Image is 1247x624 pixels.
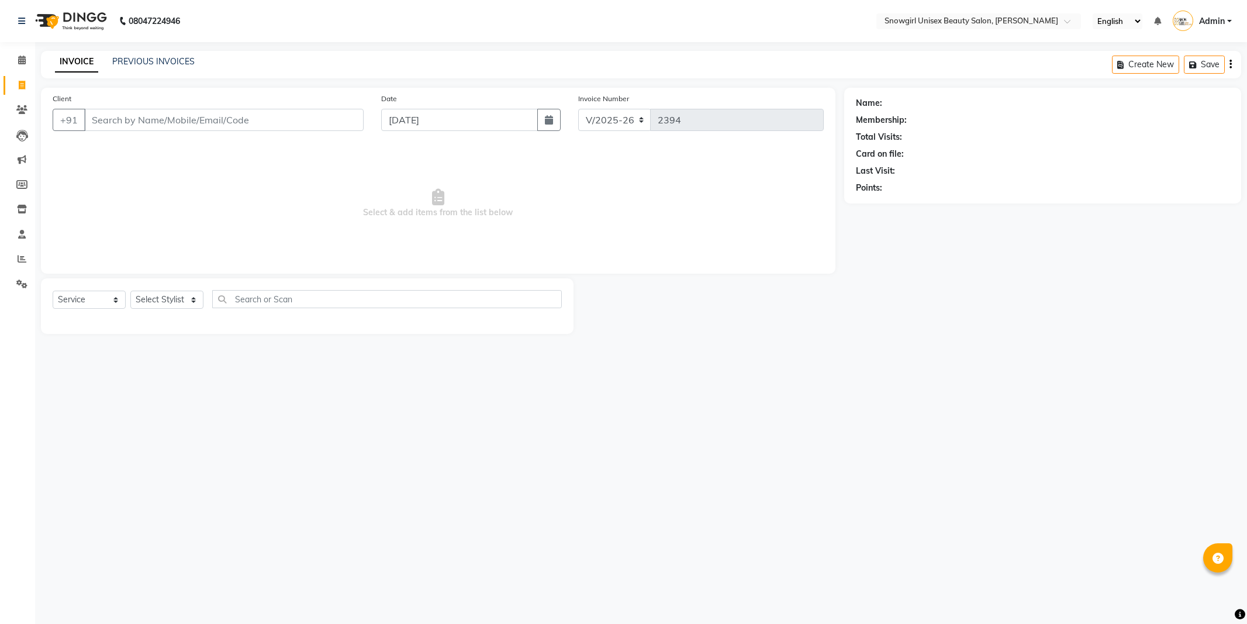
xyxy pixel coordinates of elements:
img: Admin [1173,11,1193,31]
img: logo [30,5,110,37]
div: Card on file: [856,148,904,160]
b: 08047224946 [129,5,180,37]
div: Name: [856,97,882,109]
label: Invoice Number [578,94,629,104]
input: Search by Name/Mobile/Email/Code [84,109,364,131]
div: Total Visits: [856,131,902,143]
button: Save [1184,56,1225,74]
div: Last Visit: [856,165,895,177]
a: INVOICE [55,51,98,73]
button: +91 [53,109,85,131]
span: Select & add items from the list below [53,145,824,262]
iframe: chat widget [1198,577,1235,612]
button: Create New [1112,56,1179,74]
span: Admin [1199,15,1225,27]
label: Client [53,94,71,104]
div: Points: [856,182,882,194]
a: PREVIOUS INVOICES [112,56,195,67]
div: Membership: [856,114,907,126]
label: Date [381,94,397,104]
input: Search or Scan [212,290,562,308]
